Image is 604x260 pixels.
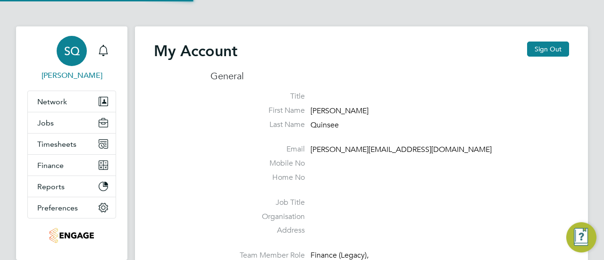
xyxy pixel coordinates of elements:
[37,140,76,149] span: Timesheets
[210,144,305,154] label: Email
[28,134,116,154] button: Timesheets
[210,106,305,116] label: First Name
[210,159,305,168] label: Mobile No
[210,198,305,208] label: Job Title
[37,182,65,191] span: Reports
[28,112,116,133] button: Jobs
[27,36,116,81] a: SQ[PERSON_NAME]
[28,155,116,176] button: Finance
[50,228,93,243] img: damiagroup-logo-retina.png
[210,212,305,222] label: Organisation
[16,26,127,260] nav: Main navigation
[310,145,492,155] span: [PERSON_NAME][EMAIL_ADDRESS][DOMAIN_NAME]
[28,197,116,218] button: Preferences
[210,92,305,101] label: Title
[210,70,569,82] h3: General
[27,228,116,243] a: Go to home page
[37,118,54,127] span: Jobs
[28,91,116,112] button: Network
[27,70,116,81] span: Sam Quinsee
[37,203,78,212] span: Preferences
[210,173,305,183] label: Home No
[310,120,339,130] span: Quinsee
[37,97,67,106] span: Network
[64,45,80,57] span: SQ
[210,120,305,130] label: Last Name
[310,106,369,116] span: [PERSON_NAME]
[566,222,596,252] button: Engage Resource Center
[37,161,64,170] span: Finance
[154,42,237,60] h2: My Account
[210,226,305,235] label: Address
[527,42,569,57] button: Sign Out
[28,176,116,197] button: Reports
